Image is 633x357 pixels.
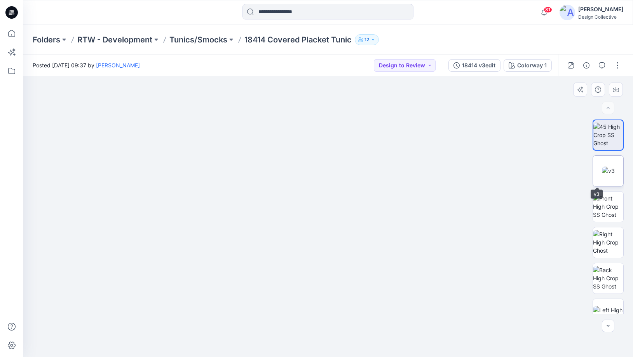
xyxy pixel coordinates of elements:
[578,5,623,14] div: [PERSON_NAME]
[602,167,615,175] img: v3
[560,5,575,20] img: avatar
[355,34,379,45] button: 12
[593,266,623,290] img: Back High Crop SS Ghost
[593,194,623,219] img: Front High Crop SS Ghost
[462,61,495,70] div: 18414 v3edit
[593,123,623,147] img: 45 High Crop SS Ghost
[580,59,593,72] button: Details
[77,34,152,45] a: RTW - Development
[96,62,140,69] a: [PERSON_NAME]
[578,14,623,20] div: Design Collective
[504,59,552,72] button: Colorway 1
[593,306,623,322] img: Left High Crop Ghost
[517,61,547,70] div: Colorway 1
[169,34,227,45] a: Tunics/Smocks
[593,230,623,255] img: Right High Crop Ghost
[216,76,440,357] img: eyJhbGciOiJIUzI1NiIsImtpZCI6IjAiLCJzbHQiOiJzZXMiLCJ0eXAiOiJKV1QifQ.eyJkYXRhIjp7InR5cGUiOiJzdG9yYW...
[448,59,500,72] button: 18414 v3edit
[33,61,140,69] span: Posted [DATE] 09:37 by
[364,35,369,44] p: 12
[33,34,60,45] a: Folders
[544,7,552,13] span: 81
[244,34,352,45] p: 18414 Covered Placket Tunic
